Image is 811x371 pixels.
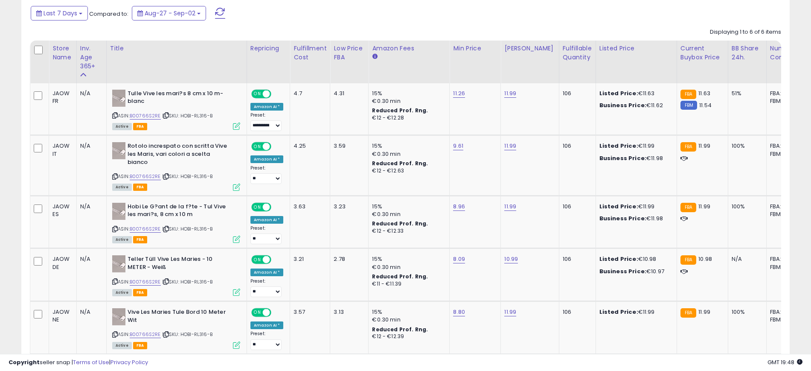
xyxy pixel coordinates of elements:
[252,309,263,316] span: ON
[453,202,465,211] a: 8.96
[680,255,696,265] small: FBA
[372,90,443,97] div: 15%
[250,44,287,53] div: Repricing
[599,90,670,97] div: €11.63
[504,142,516,150] a: 11.99
[252,90,263,97] span: ON
[599,155,670,162] div: €11.98
[453,89,465,98] a: 11.26
[133,289,148,296] span: FBA
[133,342,148,349] span: FBA
[334,142,362,150] div: 3.59
[732,90,760,97] div: 51%
[252,203,263,210] span: ON
[698,255,712,263] span: 10.98
[372,220,428,227] b: Reduced Prof. Rng.
[73,358,109,366] a: Terms of Use
[770,142,798,150] div: FBA: 0
[372,142,443,150] div: 15%
[128,255,231,273] b: Teller Tüll Vive Les Maries - 10 METER - Weiß
[128,90,231,108] b: Tulle Vive les mari?s 8 cm x 10 m-blanc
[770,210,798,218] div: FBM: 2
[80,308,100,316] div: N/A
[698,202,710,210] span: 11.99
[80,44,103,71] div: Inv. Age 365+
[504,308,516,316] a: 11.99
[770,255,798,263] div: FBA: 0
[599,202,638,210] b: Listed Price:
[599,255,670,263] div: €10.98
[162,331,212,338] span: | SKU: HOBI-RL316-B
[130,173,161,180] a: B00766S2RE
[334,203,362,210] div: 3.23
[563,203,589,210] div: 106
[599,102,670,109] div: €11.62
[250,216,284,224] div: Amazon AI *
[130,278,161,286] a: B00766S2RE
[52,308,70,324] div: JAOW NE
[599,89,638,97] b: Listed Price:
[270,203,284,210] span: OFF
[770,150,798,158] div: FBM: 2
[130,331,161,338] a: B00766S2RE
[128,308,231,326] b: Vive Les Maries Tule Bord 10 Meter Wit
[112,308,240,348] div: ASIN:
[680,44,724,62] div: Current Buybox Price
[372,280,443,288] div: €11 - €11.39
[372,316,443,324] div: €0.30 min
[599,44,673,53] div: Listed Price
[270,309,284,316] span: OFF
[710,28,781,36] div: Displaying 1 to 6 of 6 items
[732,44,763,62] div: BB Share 24h.
[133,184,148,191] span: FBA
[294,142,323,150] div: 4.25
[563,44,592,62] div: Fulfillable Quantity
[80,142,100,150] div: N/A
[250,225,284,245] div: Preset:
[770,44,801,62] div: Num of Comp.
[372,273,428,280] b: Reduced Prof. Rng.
[680,142,696,152] small: FBA
[372,53,377,61] small: Amazon Fees.
[9,358,40,366] strong: Copyright
[270,143,284,150] span: OFF
[334,308,362,316] div: 3.13
[698,142,710,150] span: 11.99
[133,123,148,130] span: FBA
[110,44,243,53] div: Title
[112,90,240,129] div: ASIN:
[372,97,443,105] div: €0.30 min
[250,278,284,298] div: Preset:
[599,267,646,275] b: Business Price:
[9,359,148,367] div: seller snap | |
[767,358,802,366] span: 2025-09-10 19:48 GMT
[334,255,362,263] div: 2.78
[112,255,240,295] div: ASIN:
[599,308,638,316] b: Listed Price:
[453,142,463,150] a: 9.61
[52,90,70,105] div: JAOW FR
[52,203,70,218] div: JAOW ES
[270,90,284,97] span: OFF
[372,107,428,114] b: Reduced Prof. Rng.
[252,143,263,150] span: ON
[563,142,589,150] div: 106
[770,263,798,271] div: FBM: 1
[699,101,712,109] span: 11.54
[599,142,638,150] b: Listed Price:
[680,101,697,110] small: FBM
[31,6,88,20] button: Last 7 Days
[112,123,132,130] span: All listings currently available for purchase on Amazon
[732,255,760,263] div: N/A
[250,165,284,184] div: Preset:
[372,228,443,235] div: €12 - €12.33
[334,44,365,62] div: Low Price FBA
[294,44,326,62] div: Fulfillment Cost
[112,203,125,220] img: 31McAFQjf4L._SL40_.jpg
[52,44,73,62] div: Store Name
[372,160,428,167] b: Reduced Prof. Rng.
[252,256,263,263] span: ON
[44,9,77,18] span: Last 7 Days
[250,103,284,111] div: Amazon AI *
[504,44,555,53] div: [PERSON_NAME]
